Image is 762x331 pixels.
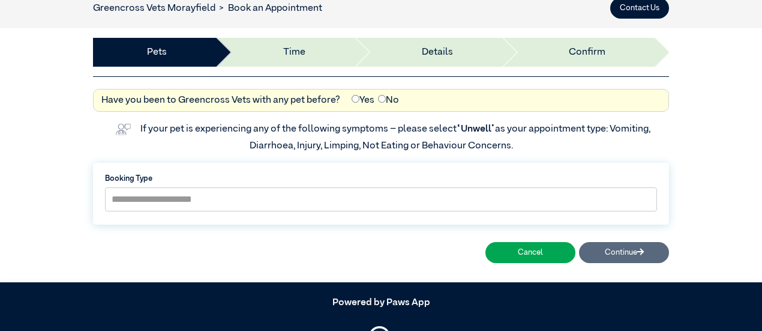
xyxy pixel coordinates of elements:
[352,95,359,103] input: Yes
[147,45,167,59] a: Pets
[378,95,386,103] input: No
[105,173,657,184] label: Booking Type
[215,1,322,16] li: Book an Appointment
[93,4,215,13] a: Greencross Vets Morayfield
[457,124,495,134] span: “Unwell”
[112,120,134,139] img: vet
[93,297,669,309] h5: Powered by Paws App
[352,93,374,108] label: Yes
[485,242,575,263] button: Cancel
[378,93,399,108] label: No
[140,124,652,151] label: If your pet is experiencing any of the following symptoms – please select as your appointment typ...
[101,93,340,108] label: Have you been to Greencross Vets with any pet before?
[93,1,322,16] nav: breadcrumb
